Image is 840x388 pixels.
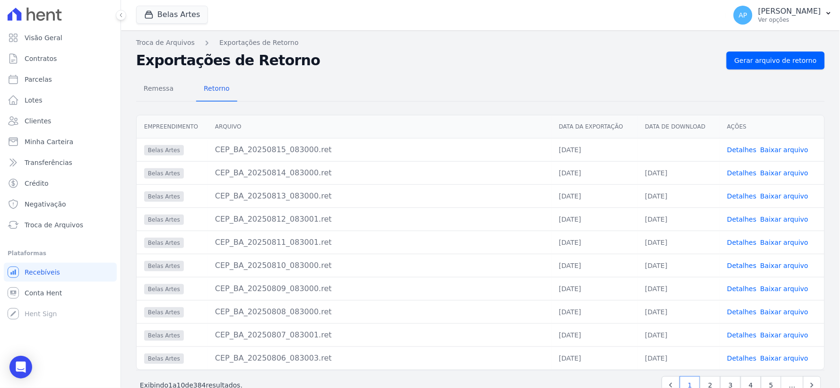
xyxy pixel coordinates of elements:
[761,354,809,362] a: Baixar arquivo
[727,308,757,316] a: Detalhes
[144,284,184,294] span: Belas Artes
[758,16,821,24] p: Ver opções
[25,288,62,298] span: Conta Hent
[552,254,638,277] td: [DATE]
[552,138,638,161] td: [DATE]
[4,91,117,110] a: Lotes
[136,77,181,102] a: Remessa
[638,300,720,323] td: [DATE]
[727,52,825,69] a: Gerar arquivo de retorno
[25,158,72,167] span: Transferências
[4,28,117,47] a: Visão Geral
[215,260,544,271] div: CEP_BA_20250810_083000.ret
[761,262,809,269] a: Baixar arquivo
[25,116,51,126] span: Clientes
[720,115,824,138] th: Ações
[144,145,184,155] span: Belas Artes
[761,169,809,177] a: Baixar arquivo
[4,263,117,282] a: Recebíveis
[25,220,83,230] span: Troca de Arquivos
[144,261,184,271] span: Belas Artes
[4,284,117,302] a: Conta Hent
[761,239,809,246] a: Baixar arquivo
[638,115,720,138] th: Data de Download
[735,56,817,65] span: Gerar arquivo de retorno
[215,306,544,318] div: CEP_BA_20250808_083000.ret
[638,346,720,370] td: [DATE]
[4,153,117,172] a: Transferências
[137,115,208,138] th: Empreendimento
[552,277,638,300] td: [DATE]
[761,331,809,339] a: Baixar arquivo
[215,214,544,225] div: CEP_BA_20250812_083001.ret
[761,308,809,316] a: Baixar arquivo
[727,192,757,200] a: Detalhes
[739,12,747,18] span: AP
[208,115,552,138] th: Arquivo
[25,267,60,277] span: Recebíveis
[4,49,117,68] a: Contratos
[215,329,544,341] div: CEP_BA_20250807_083001.ret
[4,112,117,130] a: Clientes
[638,161,720,184] td: [DATE]
[552,231,638,254] td: [DATE]
[144,330,184,341] span: Belas Artes
[215,283,544,294] div: CEP_BA_20250809_083000.ret
[25,54,57,63] span: Contratos
[25,95,43,105] span: Lotes
[761,216,809,223] a: Baixar arquivo
[4,70,117,89] a: Parcelas
[727,169,757,177] a: Detalhes
[144,168,184,179] span: Belas Artes
[144,307,184,318] span: Belas Artes
[136,38,195,48] a: Troca de Arquivos
[638,231,720,254] td: [DATE]
[8,248,113,259] div: Plataformas
[761,146,809,154] a: Baixar arquivo
[727,262,757,269] a: Detalhes
[4,132,117,151] a: Minha Carteira
[552,323,638,346] td: [DATE]
[144,191,184,202] span: Belas Artes
[727,285,757,293] a: Detalhes
[136,52,719,69] h2: Exportações de Retorno
[215,167,544,179] div: CEP_BA_20250814_083000.ret
[4,195,117,214] a: Negativação
[4,216,117,234] a: Troca de Arquivos
[761,285,809,293] a: Baixar arquivo
[25,137,73,147] span: Minha Carteira
[25,199,66,209] span: Negativação
[638,323,720,346] td: [DATE]
[9,356,32,379] div: Open Intercom Messenger
[25,179,49,188] span: Crédito
[198,79,235,98] span: Retorno
[215,144,544,155] div: CEP_BA_20250815_083000.ret
[552,115,638,138] th: Data da Exportação
[136,6,208,24] button: Belas Artes
[552,300,638,323] td: [DATE]
[219,38,299,48] a: Exportações de Retorno
[552,161,638,184] td: [DATE]
[136,38,825,48] nav: Breadcrumb
[727,146,757,154] a: Detalhes
[761,192,809,200] a: Baixar arquivo
[638,254,720,277] td: [DATE]
[4,174,117,193] a: Crédito
[727,216,757,223] a: Detalhes
[196,77,237,102] a: Retorno
[727,331,757,339] a: Detalhes
[144,238,184,248] span: Belas Artes
[638,184,720,207] td: [DATE]
[638,277,720,300] td: [DATE]
[552,207,638,231] td: [DATE]
[215,237,544,248] div: CEP_BA_20250811_083001.ret
[638,207,720,231] td: [DATE]
[727,239,757,246] a: Detalhes
[727,354,757,362] a: Detalhes
[144,215,184,225] span: Belas Artes
[758,7,821,16] p: [PERSON_NAME]
[552,184,638,207] td: [DATE]
[726,2,840,28] button: AP [PERSON_NAME] Ver opções
[144,354,184,364] span: Belas Artes
[138,79,179,98] span: Remessa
